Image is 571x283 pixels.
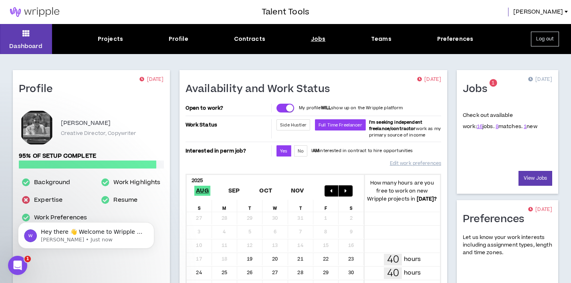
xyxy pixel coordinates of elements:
[34,178,70,187] a: Background
[237,200,262,212] div: T
[194,186,210,196] span: Aug
[417,195,437,203] b: [DATE] ?
[369,119,441,138] span: work as my primary source of income
[262,6,309,18] h3: Talent Tools
[496,123,523,130] span: matches.
[186,119,270,130] p: Work Status
[313,200,339,212] div: F
[280,122,307,128] span: Side Hustler
[289,186,306,196] span: Nov
[98,35,123,43] div: Projects
[364,179,440,203] p: How many hours are you free to work on new Wripple projects in
[369,119,422,132] b: I'm seeking independent freelance/contractor
[227,186,242,196] span: Sep
[280,148,287,154] span: Yes
[6,205,166,261] iframe: Intercom notifications message
[496,123,498,130] a: 8
[311,35,326,43] div: Jobs
[477,123,494,130] span: jobs.
[113,178,160,187] a: Work Highlights
[187,200,212,212] div: S
[313,148,319,154] strong: AM
[19,152,164,161] p: 95% of setup complete
[531,32,559,46] button: Log out
[371,35,391,43] div: Teams
[528,206,552,214] p: [DATE]
[8,256,27,275] iframe: Intercom live chat
[519,171,552,186] a: View Jobs
[524,123,537,130] span: new
[437,35,474,43] div: Preferences
[192,177,203,184] b: 2025
[321,105,331,111] strong: WILL
[34,195,63,205] a: Expertise
[528,76,552,84] p: [DATE]
[299,105,403,111] p: My profile show up on the Wripple platform
[61,118,111,128] p: [PERSON_NAME]
[186,105,270,111] p: Open to work?
[262,200,288,212] div: W
[169,35,188,43] div: Profile
[186,83,336,96] h1: Availability and Work Status
[19,110,55,146] div: Timothy B.
[113,195,137,205] a: Resume
[212,200,237,212] div: M
[9,42,42,50] p: Dashboard
[463,112,537,130] p: Check out available work:
[489,79,497,87] sup: 1
[298,148,304,154] span: No
[61,130,136,137] p: Creative Director, Copywriter
[477,123,482,130] a: 16
[513,8,563,16] span: [PERSON_NAME]
[234,35,265,43] div: Contracts
[19,83,59,96] h1: Profile
[404,255,421,264] p: hours
[463,83,493,96] h1: Jobs
[463,234,552,257] p: Let us know your work interests including assignment types, length and time zones.
[288,200,313,212] div: T
[404,269,421,277] p: hours
[390,157,441,171] a: Edit work preferences
[24,256,31,262] span: 1
[311,148,413,154] p: I interested in contract to hire opportunities
[463,213,531,226] h1: Preferences
[186,145,270,157] p: Interested in perm job?
[492,80,494,86] span: 1
[524,123,527,130] a: 1
[258,186,274,196] span: Oct
[417,76,441,84] p: [DATE]
[139,76,163,84] p: [DATE]
[339,200,364,212] div: S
